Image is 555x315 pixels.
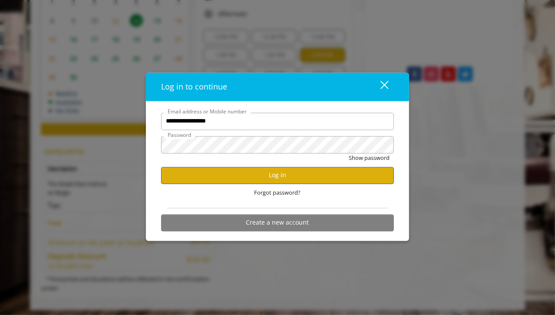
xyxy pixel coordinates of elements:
button: Create a new account [161,214,394,231]
button: Show password [349,153,390,162]
div: close dialog [370,80,388,93]
input: Password [161,136,394,153]
span: Forgot password? [254,188,301,197]
button: close dialog [364,78,394,96]
input: Email address or Mobile number [161,113,394,130]
label: Password [163,131,195,139]
button: Log in [161,167,394,184]
span: Log in to continue [161,81,227,92]
label: Email address or Mobile number [163,107,251,116]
